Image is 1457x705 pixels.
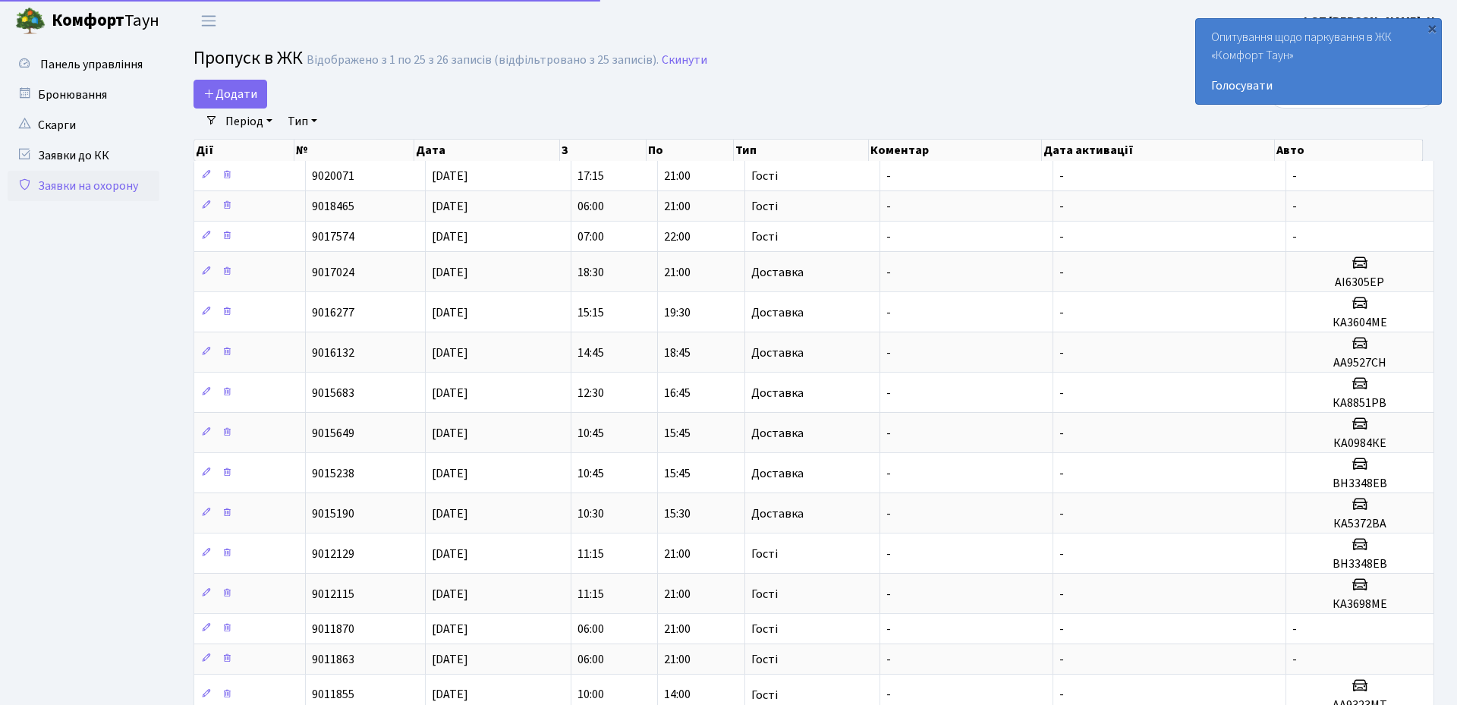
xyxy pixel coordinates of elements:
span: 21:00 [664,586,691,603]
img: logo.png [15,6,46,36]
span: 15:45 [664,465,691,482]
a: Заявки на охорону [8,171,159,201]
span: 19:30 [664,304,691,321]
a: Панель управління [8,49,159,80]
span: [DATE] [432,304,468,321]
th: Дії [194,140,294,161]
span: 14:45 [577,345,604,361]
h5: КА8851РВ [1292,396,1427,411]
div: Відображено з 1 по 25 з 26 записів (відфільтровано з 25 записів). [307,53,659,68]
span: [DATE] [432,198,468,215]
span: Гості [751,623,778,635]
a: ФОП [PERSON_NAME]. Н. [1301,12,1439,30]
span: - [1059,546,1064,562]
h5: КА3604МЕ [1292,316,1427,330]
span: - [1059,264,1064,281]
span: 06:00 [577,198,604,215]
span: [DATE] [432,546,468,562]
span: 9011855 [312,687,354,703]
span: Доставка [751,307,804,319]
span: [DATE] [432,651,468,668]
span: [DATE] [432,345,468,361]
span: 9016277 [312,304,354,321]
h5: АІ6305ЕР [1292,275,1427,290]
span: 11:15 [577,546,604,562]
span: Гості [751,548,778,560]
span: - [886,546,891,562]
span: - [1059,345,1064,361]
span: - [886,687,891,703]
b: Комфорт [52,8,124,33]
span: Доставка [751,387,804,399]
span: - [886,168,891,184]
span: Доставка [751,467,804,480]
span: - [1059,385,1064,401]
span: - [1059,586,1064,603]
span: 06:00 [577,651,604,668]
span: 9011863 [312,651,354,668]
span: Доставка [751,347,804,359]
span: - [1059,687,1064,703]
th: По [647,140,733,161]
a: Тип [282,109,323,134]
span: Гості [751,200,778,212]
th: Дата [414,140,560,161]
span: 21:00 [664,264,691,281]
h5: КА5372ВА [1292,517,1427,531]
span: - [1059,621,1064,637]
span: 9011870 [312,621,354,637]
span: [DATE] [432,425,468,442]
span: - [886,304,891,321]
h5: АА9527СН [1292,356,1427,370]
span: Додати [203,86,257,102]
span: - [886,505,891,522]
span: - [886,586,891,603]
span: [DATE] [432,264,468,281]
span: 06:00 [577,621,604,637]
span: - [886,264,891,281]
span: - [886,621,891,637]
span: 21:00 [664,198,691,215]
span: 07:00 [577,228,604,245]
th: Тип [734,140,869,161]
span: Пропуск в ЖК [194,45,303,71]
div: × [1424,20,1440,36]
span: Гості [751,231,778,243]
span: - [1059,425,1064,442]
span: [DATE] [432,228,468,245]
a: Голосувати [1211,77,1426,95]
span: Гості [751,588,778,600]
span: 9017574 [312,228,354,245]
span: 12:30 [577,385,604,401]
div: Опитування щодо паркування в ЖК «Комфорт Таун» [1196,19,1441,104]
span: 21:00 [664,651,691,668]
span: - [1292,198,1297,215]
th: № [294,140,414,161]
th: З [560,140,647,161]
span: 9015190 [312,505,354,522]
span: [DATE] [432,505,468,522]
span: 15:30 [664,505,691,522]
span: 14:00 [664,687,691,703]
a: Заявки до КК [8,140,159,171]
span: - [1292,651,1297,668]
span: [DATE] [432,586,468,603]
span: - [886,228,891,245]
span: Гості [751,689,778,701]
span: [DATE] [432,465,468,482]
span: 9018465 [312,198,354,215]
span: 10:00 [577,687,604,703]
span: [DATE] [432,168,468,184]
span: - [1059,651,1064,668]
span: 10:30 [577,505,604,522]
span: Доставка [751,508,804,520]
span: 9012115 [312,586,354,603]
th: Дата активації [1042,140,1275,161]
th: Авто [1275,140,1423,161]
span: 10:45 [577,465,604,482]
span: 21:00 [664,168,691,184]
span: - [886,651,891,668]
span: - [1292,621,1297,637]
span: 9020071 [312,168,354,184]
span: Таун [52,8,159,34]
